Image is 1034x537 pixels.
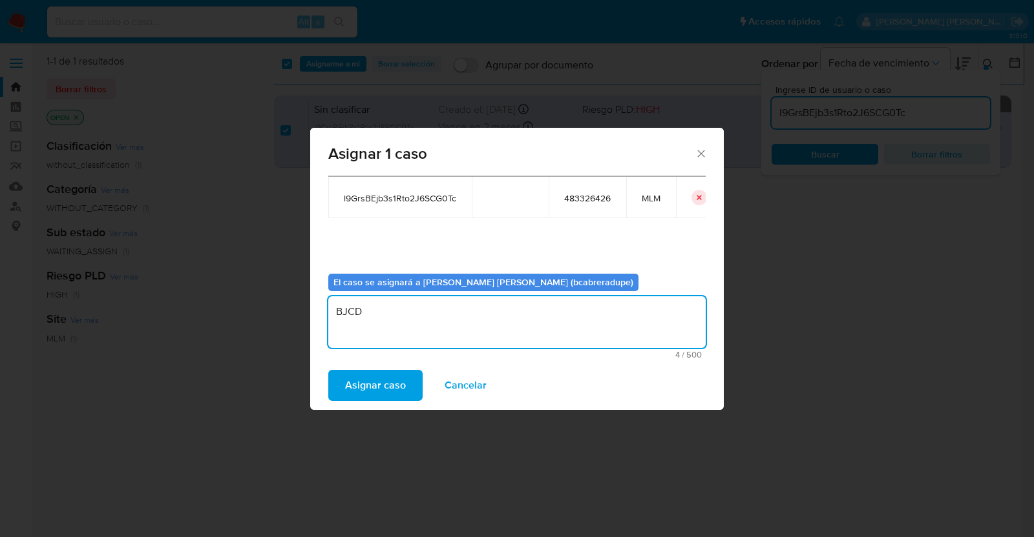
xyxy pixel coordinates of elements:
[328,146,695,161] span: Asignar 1 caso
[344,192,456,204] span: l9GrsBEjb3s1Rto2J6SCG0Tc
[642,192,660,204] span: MLM
[333,276,633,289] b: El caso se asignará a [PERSON_NAME] [PERSON_NAME] (bcabreradupe)
[345,371,406,400] span: Asignar caso
[310,128,724,410] div: assign-modal
[332,350,702,359] span: Máximo 500 caracteres
[564,192,611,204] span: 483326426
[691,190,707,205] button: icon-button
[428,370,503,401] button: Cancelar
[328,370,423,401] button: Asignar caso
[328,296,706,348] textarea: BJCD
[445,371,487,400] span: Cancelar
[695,147,706,159] button: Cerrar ventana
